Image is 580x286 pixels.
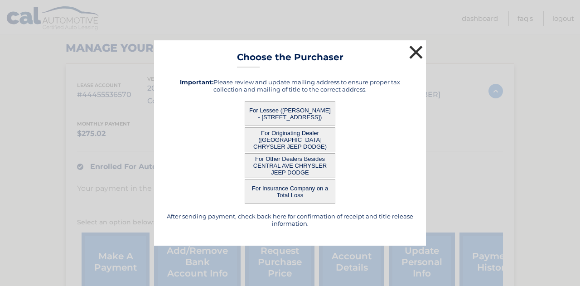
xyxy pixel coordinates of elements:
button: For Lessee ([PERSON_NAME] - [STREET_ADDRESS]) [245,101,335,126]
button: × [407,43,425,61]
button: For Originating Dealer ([GEOGRAPHIC_DATA] CHRYSLER JEEP DODGE) [245,127,335,152]
strong: Important: [180,78,213,86]
button: For Other Dealers Besides CENTRAL AVE CHRYSLER JEEP DODGE [245,153,335,178]
h3: Choose the Purchaser [237,52,343,68]
h5: After sending payment, check back here for confirmation of receipt and title release information. [165,213,415,227]
button: For Insurance Company on a Total Loss [245,179,335,204]
h5: Please review and update mailing address to ensure proper tax collection and mailing of title to ... [165,78,415,93]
